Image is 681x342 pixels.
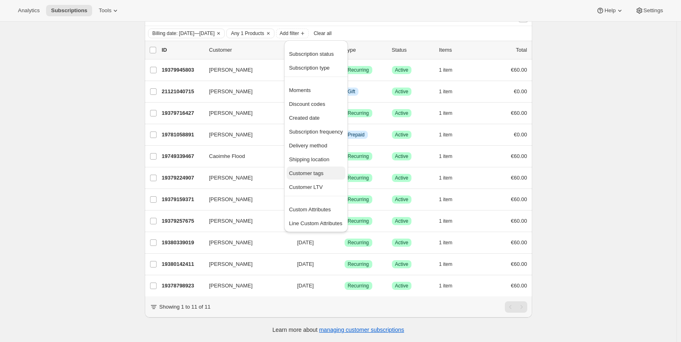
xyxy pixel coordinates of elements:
[511,67,527,73] span: €60.00
[289,206,331,213] span: Custom Attributes
[204,128,286,141] button: [PERSON_NAME]
[204,171,286,184] button: [PERSON_NAME]
[348,132,365,138] span: Prepaid
[204,85,286,98] button: [PERSON_NAME]
[439,107,462,119] button: 1 item
[439,283,453,289] span: 1 item
[289,65,330,71] span: Subscription type
[439,64,462,76] button: 1 item
[439,196,453,203] span: 1 item
[162,174,203,182] p: 19379224907
[162,109,203,117] p: 19379716427
[231,30,264,37] span: Any 1 Products
[289,129,343,135] span: Subscription frequency
[439,175,453,181] span: 1 item
[439,86,462,97] button: 1 item
[439,88,453,95] span: 1 item
[348,153,369,160] span: Recurring
[395,239,409,246] span: Active
[439,239,453,246] span: 1 item
[209,46,291,54] p: Customer
[591,5,628,16] button: Help
[162,152,203,160] p: 19749339467
[511,239,527,246] span: €60.00
[348,283,369,289] span: Recurring
[18,7,40,14] span: Analytics
[204,107,286,120] button: [PERSON_NAME]
[511,196,527,202] span: €60.00
[204,150,286,163] button: Caoimhe Flood
[289,101,325,107] span: Discount codes
[297,283,314,289] span: [DATE]
[439,132,453,138] span: 1 item
[209,131,253,139] span: [PERSON_NAME]
[94,5,124,16] button: Tools
[162,66,203,74] p: 19379945803
[153,30,215,37] span: Billing date: [DATE]—[DATE]
[46,5,92,16] button: Subscriptions
[162,64,527,76] div: 19379945803[PERSON_NAME][DATE]SuccessRecurringSuccessActive1 item€60.00
[395,153,409,160] span: Active
[395,110,409,116] span: Active
[280,30,299,37] span: Add filter
[162,129,527,140] div: 19781058891[PERSON_NAME][DATE]InfoPrepaidSuccessActive1 item€0.00
[289,156,329,162] span: Shipping location
[348,218,369,224] span: Recurring
[511,261,527,267] span: €60.00
[227,29,264,38] button: Any 1 Products
[162,282,203,290] p: 19378798923
[314,30,332,37] span: Clear all
[604,7,615,14] span: Help
[348,110,369,116] span: Recurring
[439,261,453,267] span: 1 item
[511,175,527,181] span: €60.00
[511,283,527,289] span: €60.00
[348,67,369,73] span: Recurring
[162,217,203,225] p: 19379257675
[162,215,527,227] div: 19379257675[PERSON_NAME][DATE]SuccessRecurringSuccessActive1 item€60.00
[630,5,668,16] button: Settings
[204,215,286,228] button: [PERSON_NAME]
[514,88,527,94] span: €0.00
[511,218,527,224] span: €60.00
[439,218,453,224] span: 1 item
[511,153,527,159] span: €60.00
[204,236,286,249] button: [PERSON_NAME]
[289,51,334,57] span: Subscription status
[439,67,453,73] span: 1 item
[162,151,527,162] div: 19749339467Caoimhe Flood[DATE]SuccessRecurringSuccessActive1 item€60.00
[348,261,369,267] span: Recurring
[310,28,335,38] button: Clear all
[276,28,309,38] button: Add filter
[214,29,223,38] button: Clear
[348,88,356,95] span: Gift
[209,260,253,268] span: [PERSON_NAME]
[99,7,111,14] span: Tools
[395,218,409,224] span: Active
[439,110,453,116] span: 1 item
[505,301,527,313] nav: Pagination
[209,217,253,225] span: [PERSON_NAME]
[209,109,253,117] span: [PERSON_NAME]
[162,88,203,96] p: 21121040715
[209,239,253,247] span: [PERSON_NAME]
[204,279,286,292] button: [PERSON_NAME]
[345,46,385,54] div: Type
[162,195,203,204] p: 19379159371
[439,129,462,140] button: 1 item
[439,237,462,248] button: 1 item
[209,66,253,74] span: [PERSON_NAME]
[348,175,369,181] span: Recurring
[297,261,314,267] span: [DATE]
[289,115,320,121] span: Created date
[395,88,409,95] span: Active
[209,195,253,204] span: [PERSON_NAME]
[204,64,286,77] button: [PERSON_NAME]
[514,132,527,138] span: €0.00
[395,132,409,138] span: Active
[289,87,311,93] span: Moments
[162,280,527,292] div: 19378798923[PERSON_NAME][DATE]SuccessRecurringSuccessActive1 item€60.00
[395,196,409,203] span: Active
[511,110,527,116] span: €60.00
[439,46,480,54] div: Items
